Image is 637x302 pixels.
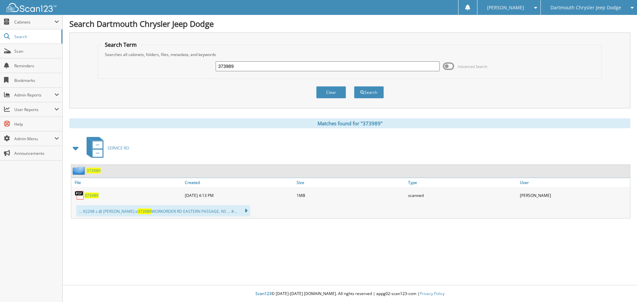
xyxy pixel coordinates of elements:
div: [DATE] 4:13 PM [183,189,295,202]
legend: Search Term [102,41,140,48]
span: Bookmarks [14,78,59,83]
span: Scan123 [255,291,271,296]
button: Search [354,86,384,98]
span: Help [14,121,59,127]
a: Privacy Policy [420,291,445,296]
span: Cabinets [14,19,54,25]
a: Created [183,178,295,187]
button: Clear [316,86,346,98]
span: SERVICE RO [107,145,129,151]
span: 373989 [138,209,152,214]
div: © [DATE]-[DATE] [DOMAIN_NAME]. All rights reserved | appg02-scan123-com | [63,286,637,302]
a: 373989 [87,168,101,173]
iframe: Chat Widget [604,270,637,302]
span: Advanced Search [458,64,487,69]
img: PDF.png [75,190,85,200]
div: Matches found for "373989" [69,118,630,128]
a: File [71,178,183,187]
span: Admin Menu [14,136,54,142]
a: User [518,178,630,187]
span: Announcements [14,151,59,156]
h1: Search Dartmouth Chrysler Jeep Dodge [69,18,630,29]
img: folder2.png [73,166,87,175]
span: Search [14,34,58,39]
div: Searches all cabinets, folders, files, metadata, and keywords [102,52,599,57]
span: User Reports [14,107,54,112]
div: [PERSON_NAME] [518,189,630,202]
a: SERVICE RO [83,135,129,161]
span: Scan [14,48,59,54]
a: Type [406,178,518,187]
img: scan123-logo-white.svg [7,3,56,12]
a: Size [295,178,407,187]
span: Admin Reports [14,92,54,98]
span: [PERSON_NAME] [487,6,524,10]
a: 373989 [85,193,99,198]
div: scanned [406,189,518,202]
div: 1MB [295,189,407,202]
span: Dartmouth Chrysler Jeep Dodge [550,6,621,10]
div: ... 92298 s @ [PERSON_NAME] e WORKORDER RD EASTERN PASSAGE, NS ... #... [76,205,250,216]
span: Reminders [14,63,59,69]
